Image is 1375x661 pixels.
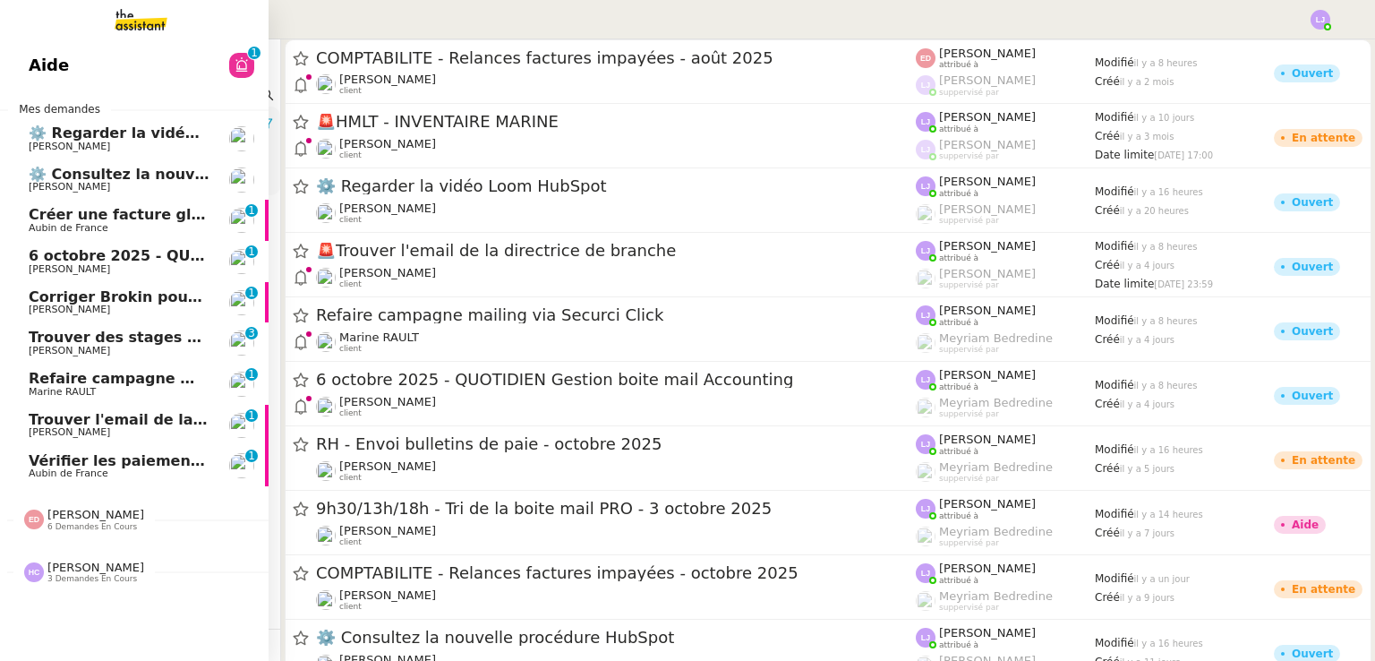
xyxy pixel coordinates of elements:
[29,141,110,152] span: [PERSON_NAME]
[29,263,110,275] span: [PERSON_NAME]
[339,395,436,408] span: [PERSON_NAME]
[1292,391,1333,401] div: Ouvert
[939,267,1036,280] span: [PERSON_NAME]
[916,562,1095,585] app-user-label: attribué à
[939,433,1036,446] span: [PERSON_NAME]
[916,591,935,611] img: users%2FaellJyylmXSg4jqeVbanehhyYJm1%2Favatar%2Fprofile-pic%20(4).png
[339,473,362,483] span: client
[1120,335,1174,345] span: il y a 4 jours
[29,247,505,264] span: 6 octobre 2025 - QUOTIDIEN Gestion boite mail Accounting
[1292,326,1333,337] div: Ouvert
[1095,278,1154,290] span: Date limite
[229,167,254,193] img: users%2FC9SBsJ0duuaSgpQFj5LgoEX8n0o2%2Favatar%2Fec9d51b8-9413-4189-adfb-7be4d8c96a3c
[1095,637,1134,649] span: Modifié
[1292,262,1333,272] div: Ouvert
[248,368,255,384] p: 1
[339,344,362,354] span: client
[316,74,336,94] img: users%2F0zQGGmvZECeMseaPawnreYAQQyS2%2Favatar%2Feddadf8a-b06f-4db9-91c4-adeed775bb0f
[1154,279,1213,289] span: [DATE] 23:59
[1134,187,1203,197] span: il y a 16 heures
[1120,528,1174,538] span: il y a 7 jours
[939,110,1036,124] span: [PERSON_NAME]
[316,436,916,452] span: RH - Envoi bulletins de paie - octobre 2025
[1120,132,1174,142] span: il y a 3 mois
[339,202,436,215] span: [PERSON_NAME]
[29,370,376,387] span: Refaire campagne mailing via Securci Click
[47,561,144,574] span: [PERSON_NAME]
[916,331,1095,355] app-user-label: suppervisé par
[29,288,346,305] span: Corriger Brokin pour clôture comptable
[939,304,1036,317] span: [PERSON_NAME]
[1292,197,1333,208] div: Ouvert
[29,166,386,183] span: ⚙️ Consultez la nouvelle procédure HubSpot
[339,266,436,279] span: [PERSON_NAME]
[316,590,336,610] img: users%2F0zQGGmvZECeMseaPawnreYAQQyS2%2Favatar%2Feddadf8a-b06f-4db9-91c4-adeed775bb0f
[939,73,1036,87] span: [PERSON_NAME]
[1095,379,1134,391] span: Modifié
[916,333,935,353] img: users%2FaellJyylmXSg4jqeVbanehhyYJm1%2Favatar%2Fprofile-pic%20(4).png
[1095,56,1134,69] span: Modifié
[47,508,144,521] span: [PERSON_NAME]
[939,640,978,650] span: attribué à
[29,181,110,193] span: [PERSON_NAME]
[916,239,1095,262] app-user-label: attribué à
[916,368,1095,391] app-user-label: attribué à
[316,459,916,483] app-user-detailed-label: client
[1120,206,1189,216] span: il y a 20 heures
[1292,648,1333,659] div: Ouvert
[339,537,362,547] span: client
[316,307,916,323] span: Refaire campagne mailing via Securci Click
[916,73,1095,97] app-user-label: suppervisé par
[339,279,362,289] span: client
[47,522,137,532] span: 6 demandes en cours
[939,447,978,457] span: attribué à
[245,204,258,217] nz-badge-sup: 1
[339,408,362,418] span: client
[1120,464,1174,474] span: il y a 5 jours
[316,565,916,581] span: COMPTABILITE - Relances factures impayées - octobre 2025
[29,329,302,346] span: Trouver des stages pour notre fils
[1095,111,1134,124] span: Modifié
[339,73,436,86] span: [PERSON_NAME]
[1095,443,1134,456] span: Modifié
[1134,510,1203,519] span: il y a 14 heures
[939,138,1036,151] span: [PERSON_NAME]
[916,305,935,325] img: svg
[916,460,1095,484] app-user-label: suppervisé par
[939,409,999,419] span: suppervisé par
[939,175,1036,188] span: [PERSON_NAME]
[245,368,258,381] nz-badge-sup: 1
[1292,455,1355,466] div: En attente
[916,267,1095,290] app-user-label: suppervisé par
[316,501,916,517] span: 9h30/13h/18h - Tri de la boite mail PRO - 3 octobre 2025
[229,453,254,478] img: users%2FSclkIUIAuBOhhDrbgjtrSikBoD03%2Favatar%2F48cbc63d-a03d-4817-b5bf-7f7aeed5f2a9
[916,626,1095,649] app-user-label: attribué à
[916,202,1095,226] app-user-label: suppervisé par
[229,413,254,438] img: users%2FlDmuo7YqqMXJgzDVJbaES5acHwn1%2Favatar%2F2021.08.31%20Photo%20Erwan%20Piano%20-%20Yellow%2...
[1120,77,1174,87] span: il y a 2 mois
[316,397,336,416] img: users%2Fa6PbEmLwvGXylUqKytRPpDpAx153%2Favatar%2Ffanny.png
[916,497,1095,520] app-user-label: attribué à
[1134,316,1198,326] span: il y a 8 heures
[29,124,319,142] span: ⚙️ Regarder la vidéo Loom HubSpot
[939,497,1036,511] span: [PERSON_NAME]
[339,215,362,225] span: client
[229,208,254,233] img: users%2FSclkIUIAuBOhhDrbgjtrSikBoD03%2Favatar%2F48cbc63d-a03d-4817-b5bf-7f7aeed5f2a9
[939,603,999,613] span: suppervisé par
[939,396,1053,409] span: Meyriam Bedredine
[916,398,935,417] img: users%2FaellJyylmXSg4jqeVbanehhyYJm1%2Favatar%2Fprofile-pic%20(4).png
[916,176,935,196] img: svg
[939,88,999,98] span: suppervisé par
[916,433,1095,456] app-user-label: attribué à
[1095,333,1120,346] span: Créé
[248,287,255,303] p: 1
[29,468,108,479] span: Aubin de France
[939,151,999,161] span: suppervisé par
[939,124,978,134] span: attribué à
[29,206,416,223] span: Créer une facture globale pour [PERSON_NAME]
[316,330,916,354] app-user-detailed-label: client
[251,47,258,63] p: 1
[248,409,255,425] p: 1
[1095,130,1120,142] span: Créé
[1095,527,1120,539] span: Créé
